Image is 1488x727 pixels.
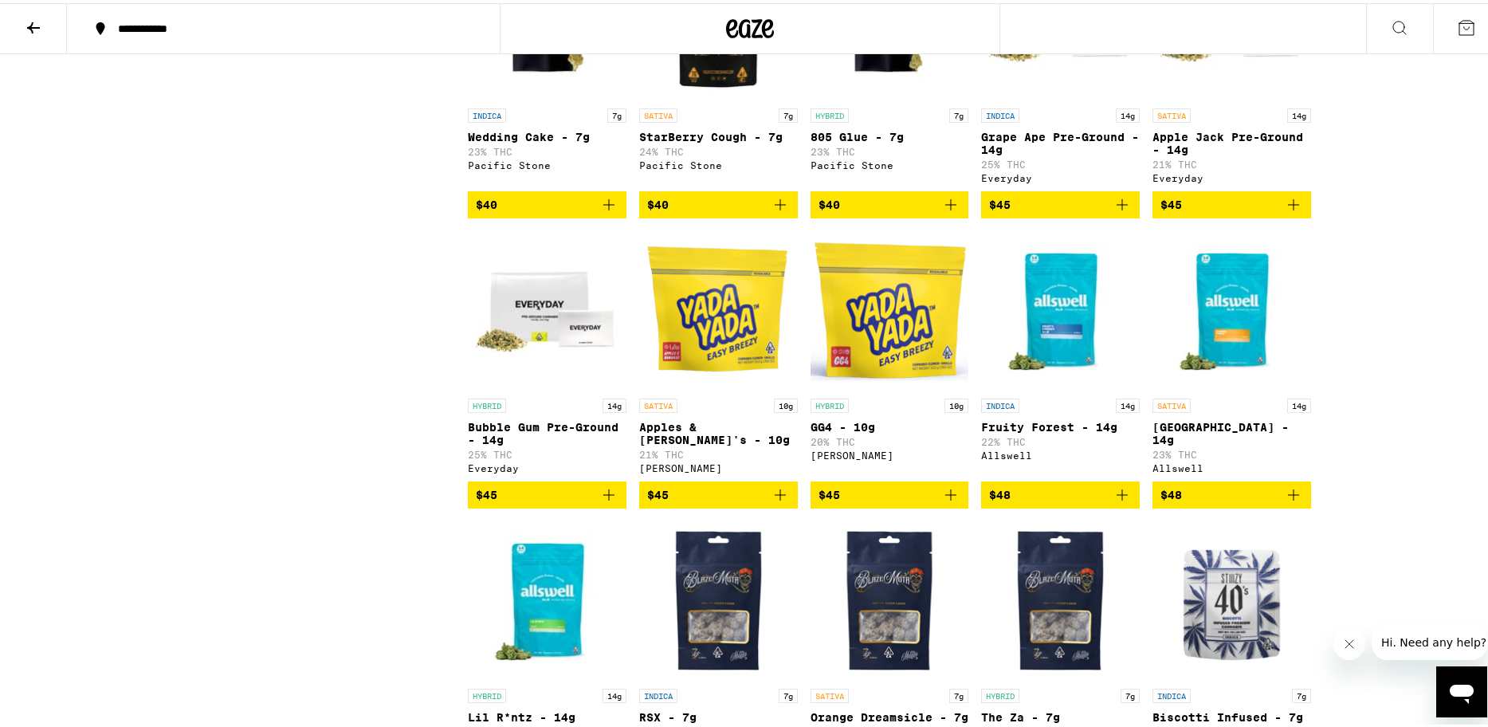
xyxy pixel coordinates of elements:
[1152,418,1311,443] p: [GEOGRAPHIC_DATA] - 14g
[1152,188,1311,215] button: Add to bag
[811,686,849,700] p: SATIVA
[981,228,1140,387] img: Allswell - Fruity Forest - 14g
[811,228,969,387] img: Yada Yada - GG4 - 10g
[989,485,1011,498] span: $48
[981,395,1019,410] p: INDICA
[468,143,626,154] p: 23% THC
[468,395,506,410] p: HYBRID
[1152,105,1191,120] p: SATIVA
[981,708,1140,721] p: The Za - 7g
[639,708,798,721] p: RSX - 7g
[603,395,626,410] p: 14g
[639,460,798,470] div: [PERSON_NAME]
[476,195,497,208] span: $40
[1152,395,1191,410] p: SATIVA
[811,157,969,167] div: Pacific Stone
[639,105,677,120] p: SATIVA
[1152,446,1311,457] p: 23% THC
[1121,686,1140,700] p: 7g
[639,418,798,443] p: Apples & [PERSON_NAME]'s - 10g
[811,418,969,430] p: GG4 - 10g
[468,418,626,443] p: Bubble Gum Pre-Ground - 14g
[468,460,626,470] div: Everyday
[819,485,840,498] span: $45
[607,105,626,120] p: 7g
[639,188,798,215] button: Add to bag
[981,478,1140,505] button: Add to bag
[981,105,1019,120] p: INDICA
[639,228,798,478] a: Open page for Apples & Banana's - 10g from Yada Yada
[1152,156,1311,167] p: 21% THC
[779,105,798,120] p: 7g
[468,686,506,700] p: HYBRID
[1152,228,1311,478] a: Open page for Garden Grove - 14g from Allswell
[1333,625,1365,657] iframe: Close message
[1152,686,1191,700] p: INDICA
[639,157,798,167] div: Pacific Stone
[468,128,626,140] p: Wedding Cake - 7g
[639,128,798,140] p: StarBerry Cough - 7g
[647,485,669,498] span: $45
[811,708,969,721] p: Orange Dreamsicle - 7g
[1287,105,1311,120] p: 14g
[1152,478,1311,505] button: Add to bag
[811,188,969,215] button: Add to bag
[811,228,969,478] a: Open page for GG4 - 10g from Yada Yada
[1287,395,1311,410] p: 14g
[981,188,1140,215] button: Add to bag
[468,188,626,215] button: Add to bag
[468,478,626,505] button: Add to bag
[981,418,1140,430] p: Fruity Forest - 14g
[819,195,840,208] span: $40
[949,105,968,120] p: 7g
[603,686,626,700] p: 14g
[1152,128,1311,153] p: Apple Jack Pre-Ground - 14g
[1116,395,1140,410] p: 14g
[1292,686,1311,700] p: 7g
[1116,105,1140,120] p: 14g
[639,446,798,457] p: 21% THC
[468,157,626,167] div: Pacific Stone
[468,708,626,721] p: Lil R*ntz - 14g
[468,105,506,120] p: INDICA
[811,395,849,410] p: HYBRID
[476,485,497,498] span: $45
[981,434,1140,444] p: 22% THC
[468,228,626,387] img: Everyday - Bubble Gum Pre-Ground - 14g
[468,446,626,457] p: 25% THC
[639,143,798,154] p: 24% THC
[981,447,1140,458] div: Allswell
[468,518,626,678] img: Allswell - Lil R*ntz - 14g
[981,518,1140,678] img: Blaze Mota - The Za - 7g
[1372,622,1487,657] iframe: Message from company
[981,156,1140,167] p: 25% THC
[981,228,1140,478] a: Open page for Fruity Forest - 14g from Allswell
[989,195,1011,208] span: $45
[774,395,798,410] p: 10g
[811,105,849,120] p: HYBRID
[1160,485,1182,498] span: $48
[1152,170,1311,180] div: Everyday
[1152,228,1311,387] img: Allswell - Garden Grove - 14g
[811,478,969,505] button: Add to bag
[1436,663,1487,714] iframe: Button to launch messaging window
[811,434,969,444] p: 20% THC
[1152,460,1311,470] div: Allswell
[811,128,969,140] p: 805 Glue - 7g
[981,686,1019,700] p: HYBRID
[1152,708,1311,721] p: Biscotti Infused - 7g
[639,395,677,410] p: SATIVA
[811,518,969,678] img: Blaze Mota - Orange Dreamsicle - 7g
[639,686,677,700] p: INDICA
[1152,518,1311,678] img: STIIIZY - Biscotti Infused - 7g
[1160,195,1182,208] span: $45
[639,478,798,505] button: Add to bag
[639,518,798,678] img: Blaze Mota - RSX - 7g
[779,686,798,700] p: 7g
[647,195,669,208] span: $40
[811,143,969,154] p: 23% THC
[811,447,969,458] div: [PERSON_NAME]
[981,170,1140,180] div: Everyday
[639,228,798,387] img: Yada Yada - Apples & Banana's - 10g
[949,686,968,700] p: 7g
